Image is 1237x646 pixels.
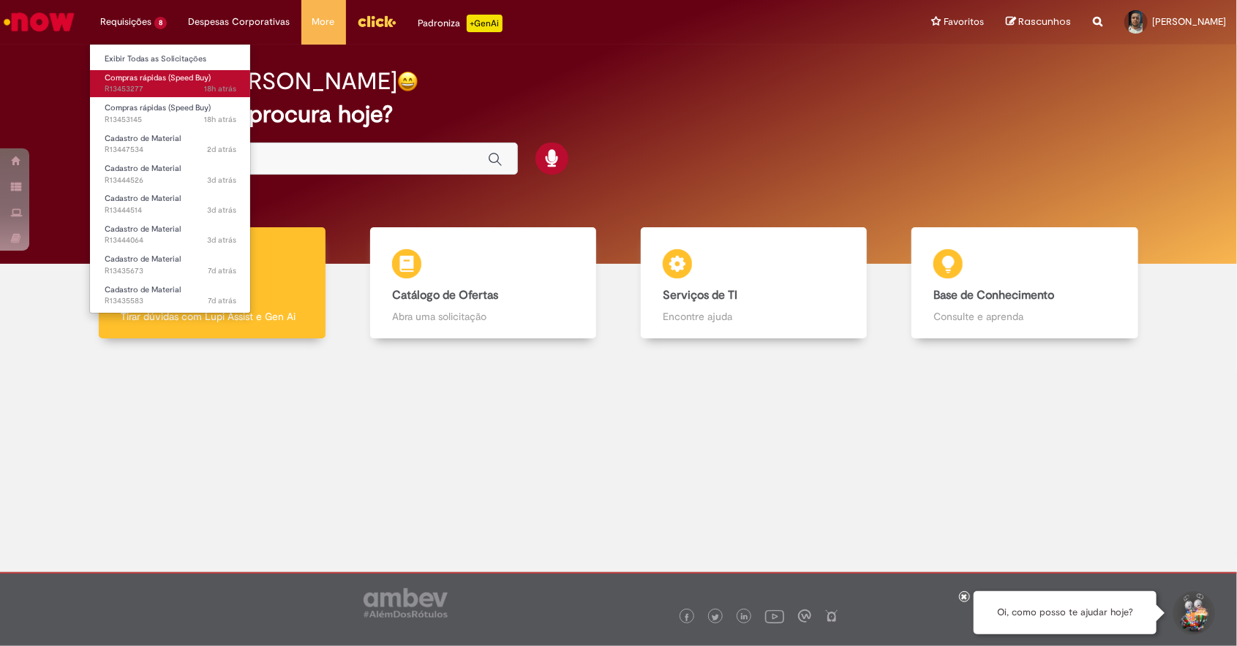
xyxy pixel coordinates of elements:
[1171,591,1215,635] button: Iniciar Conversa de Suporte
[90,251,251,278] a: Aberto R13435673 : Cadastro de Material
[825,609,838,623] img: logo_footer_naosei.png
[154,17,167,29] span: 8
[683,614,691,621] img: logo_footer_facebook.png
[117,102,1120,127] h2: O que você procura hoje?
[105,224,181,235] span: Cadastro de Material
[890,227,1160,339] a: Base de Conhecimento Consulte e aprenda
[105,284,181,295] span: Cadastro de Material
[105,133,181,144] span: Cadastro de Material
[90,51,251,67] a: Exibir Todas as Solicitações
[100,15,151,29] span: Requisições
[418,15,503,32] div: Padroniza
[90,191,251,218] a: Aberto R13444514 : Cadastro de Material
[77,227,347,339] a: Tirar dúvidas Tirar dúvidas com Lupi Assist e Gen Ai
[741,613,748,622] img: logo_footer_linkedin.png
[105,193,181,204] span: Cadastro de Material
[347,227,618,339] a: Catálogo de Ofertas Abra uma solicitação
[105,205,236,216] span: R13444514
[105,235,236,246] span: R13444064
[208,295,236,306] time: 21/08/2025 10:05:12
[204,114,236,125] span: 18h atrás
[105,144,236,156] span: R13447534
[89,44,251,313] ul: Requisições
[105,175,236,186] span: R13444526
[207,205,236,216] span: 3d atrás
[90,131,251,158] a: Aberto R13447534 : Cadastro de Material
[798,609,811,623] img: logo_footer_workplace.png
[105,83,236,95] span: R13453277
[312,15,335,29] span: More
[204,114,236,125] time: 27/08/2025 14:26:40
[712,614,719,621] img: logo_footer_twitter.png
[467,15,503,32] p: +GenAi
[619,227,890,339] a: Serviços de TI Encontre ajuda
[208,265,236,276] time: 21/08/2025 10:19:00
[357,10,396,32] img: click_logo_yellow_360x200.png
[208,265,236,276] span: 7d atrás
[207,175,236,186] time: 25/08/2025 13:21:08
[90,282,251,309] a: Aberto R13435583 : Cadastro de Material
[392,309,574,324] p: Abra uma solicitação
[933,309,1116,324] p: Consulte e aprenda
[90,161,251,188] a: Aberto R13444526 : Cadastro de Material
[933,288,1054,303] b: Base de Conhecimento
[944,15,984,29] span: Favoritos
[207,175,236,186] span: 3d atrás
[392,288,498,303] b: Catálogo de Ofertas
[207,235,236,246] span: 3d atrás
[1152,15,1226,28] span: [PERSON_NAME]
[765,607,784,626] img: logo_footer_youtube.png
[105,295,236,307] span: R13435583
[105,114,236,126] span: R13453145
[90,221,251,248] a: Aberto R13444064 : Cadastro de Material
[1006,15,1071,29] a: Rascunhos
[90,100,251,127] a: Aberto R13453145 : Compras rápidas (Speed Buy)
[1,7,77,37] img: ServiceNow
[207,144,236,155] time: 26/08/2025 09:43:36
[208,295,236,306] span: 7d atrás
[204,83,236,94] time: 27/08/2025 14:42:33
[397,71,418,92] img: happy-face.png
[663,309,845,324] p: Encontre ajuda
[974,591,1157,634] div: Oi, como posso te ajudar hoje?
[105,265,236,277] span: R13435673
[207,235,236,246] time: 25/08/2025 11:29:13
[1018,15,1071,28] span: Rascunhos
[207,144,236,155] span: 2d atrás
[189,15,290,29] span: Despesas Corporativas
[105,102,211,113] span: Compras rápidas (Speed Buy)
[121,309,303,324] p: Tirar dúvidas com Lupi Assist e Gen Ai
[105,72,211,83] span: Compras rápidas (Speed Buy)
[204,83,236,94] span: 18h atrás
[90,70,251,97] a: Aberto R13453277 : Compras rápidas (Speed Buy)
[105,163,181,174] span: Cadastro de Material
[663,288,737,303] b: Serviços de TI
[364,588,448,617] img: logo_footer_ambev_rotulo_gray.png
[117,69,397,94] h2: Bom dia, [PERSON_NAME]
[207,205,236,216] time: 25/08/2025 13:19:47
[105,254,181,265] span: Cadastro de Material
